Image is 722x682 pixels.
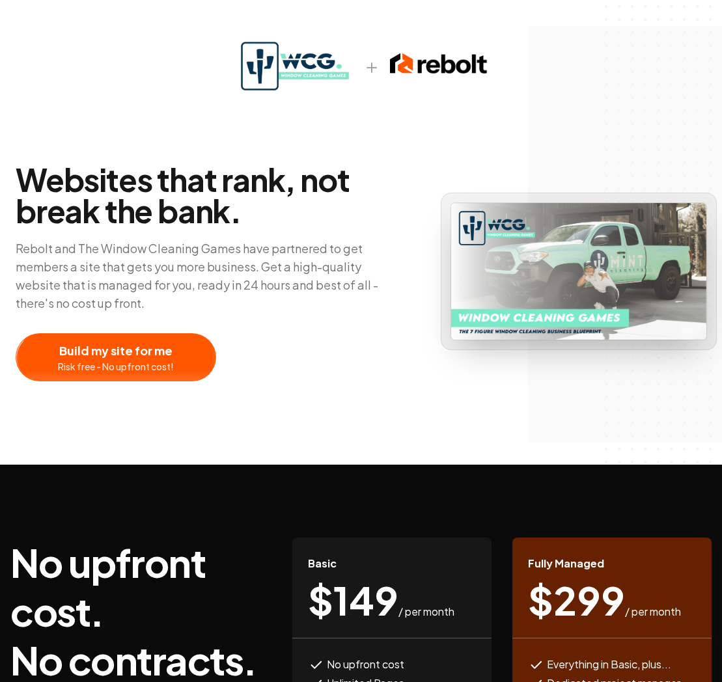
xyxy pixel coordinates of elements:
[528,580,625,620] span: $ 299
[398,604,454,620] span: / per month
[234,36,354,99] img: WCGLogo.png
[547,657,671,673] span: Everything in Basic, plus...
[451,203,706,339] img: WCG photo
[16,333,216,381] button: Build my site for meRisk free - No upfront cost!
[625,604,681,620] span: / per month
[308,556,337,571] span: Basic
[390,51,488,77] img: rebolt-full-dark.png
[308,580,398,620] span: $ 149
[16,164,399,226] span: Websites that rank, not break the bank.
[16,239,399,312] p: Rebolt and The Window Cleaning Games have partnered to get members a site that gets you more busi...
[528,556,604,571] span: Fully Managed
[327,657,404,673] span: No upfront cost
